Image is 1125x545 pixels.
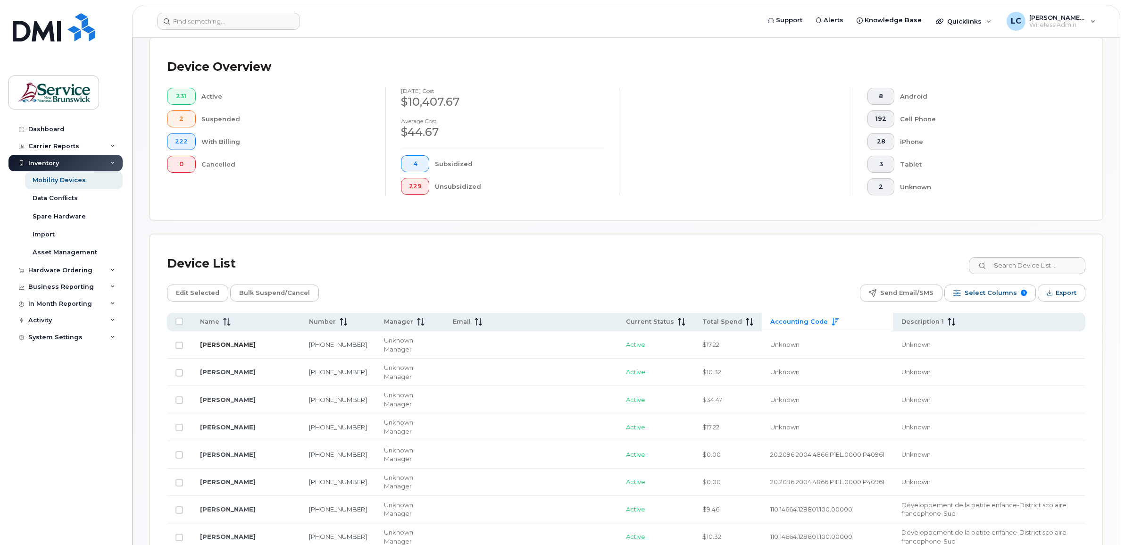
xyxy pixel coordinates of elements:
[626,478,645,486] span: Active
[167,55,271,79] div: Device Overview
[175,138,188,145] span: 222
[867,133,894,150] button: 28
[200,451,256,458] a: [PERSON_NAME]
[702,341,719,348] span: $17.22
[384,501,436,518] div: Unknown Manager
[901,478,931,486] span: Unknown
[626,396,645,403] span: Active
[167,88,196,105] button: 231
[626,341,645,348] span: Active
[201,133,370,150] div: With Billing
[200,423,256,431] a: [PERSON_NAME]
[175,92,188,100] span: 231
[309,451,367,458] a: [PHONE_NUMBER]
[867,110,894,127] button: 192
[384,318,413,326] span: Manager
[384,418,436,436] div: Unknown Manager
[901,341,931,348] span: Unknown
[1021,290,1027,296] span: 7
[929,12,998,31] div: Quicklinks
[167,133,196,150] button: 222
[626,533,645,540] span: Active
[435,155,603,172] div: Subsidized
[309,505,367,513] a: [PHONE_NUMBER]
[200,341,256,348] a: [PERSON_NAME]
[965,286,1017,300] span: Select Columns
[702,505,719,513] span: $9.46
[901,318,944,326] span: Description 1
[770,478,884,486] span: 20.2096.2004.4866.P1EL.0000.P40961
[200,396,256,403] a: [PERSON_NAME]
[309,341,367,348] a: [PHONE_NUMBER]
[901,396,931,403] span: Unknown
[384,391,436,408] div: Unknown Manager
[900,110,1070,127] div: Cell Phone
[167,156,196,173] button: 0
[200,478,256,486] a: [PERSON_NAME]
[200,505,256,513] a: [PERSON_NAME]
[401,88,604,94] h4: [DATE] cost
[1056,286,1076,300] span: Export
[309,368,367,376] a: [PHONE_NUMBER]
[761,11,809,30] a: Support
[175,115,188,123] span: 2
[702,451,721,458] span: $0.00
[867,178,894,195] button: 2
[860,285,942,302] button: Send Email/SMS
[770,423,800,431] span: Unknown
[875,183,886,191] span: 2
[901,528,1067,545] span: Développement de la petite enfance-District scolaire francophone-Sud
[880,286,933,300] span: Send Email/SMS
[901,423,931,431] span: Unknown
[626,318,674,326] span: Current Status
[200,368,256,376] a: [PERSON_NAME]
[401,94,604,110] div: $10,407.67
[702,533,721,540] span: $10.32
[944,285,1036,302] button: Select Columns 7
[157,13,300,30] input: Find something...
[867,156,894,173] button: 3
[1011,16,1021,27] span: LC
[201,110,370,127] div: Suspended
[770,533,852,540] span: 110.14664.128801.100.00000
[626,368,645,376] span: Active
[409,160,422,168] span: 4
[176,286,219,300] span: Edit Selected
[770,505,852,513] span: 110.14664.128801.100.00000
[309,318,336,326] span: Number
[384,446,436,463] div: Unknown Manager
[309,423,367,431] a: [PHONE_NUMBER]
[401,155,430,172] button: 4
[875,138,886,145] span: 28
[867,88,894,105] button: 8
[770,451,884,458] span: 20.2096.2004.4866.P1EL.0000.P40961
[865,16,922,25] span: Knowledge Base
[947,17,982,25] span: Quicklinks
[702,368,721,376] span: $10.32
[200,318,219,326] span: Name
[850,11,928,30] a: Knowledge Base
[901,501,1067,518] span: Développement de la petite enfance-District scolaire francophone-Sud
[702,423,719,431] span: $17.22
[875,160,886,168] span: 3
[384,336,436,353] div: Unknown Manager
[167,110,196,127] button: 2
[230,285,319,302] button: Bulk Suspend/Cancel
[901,451,931,458] span: Unknown
[626,451,645,458] span: Active
[453,318,471,326] span: Email
[770,318,828,326] span: Accounting Code
[201,156,370,173] div: Cancelled
[900,88,1070,105] div: Android
[776,16,802,25] span: Support
[702,396,722,403] span: $34.47
[1000,12,1102,31] div: Lenentine, Carrie (EECD/EDPE)
[167,252,236,276] div: Device List
[309,533,367,540] a: [PHONE_NUMBER]
[969,257,1085,274] input: Search Device List ...
[401,178,430,195] button: 229
[901,368,931,376] span: Unknown
[900,156,1070,173] div: Tablet
[435,178,603,195] div: Unsubsidized
[239,286,310,300] span: Bulk Suspend/Cancel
